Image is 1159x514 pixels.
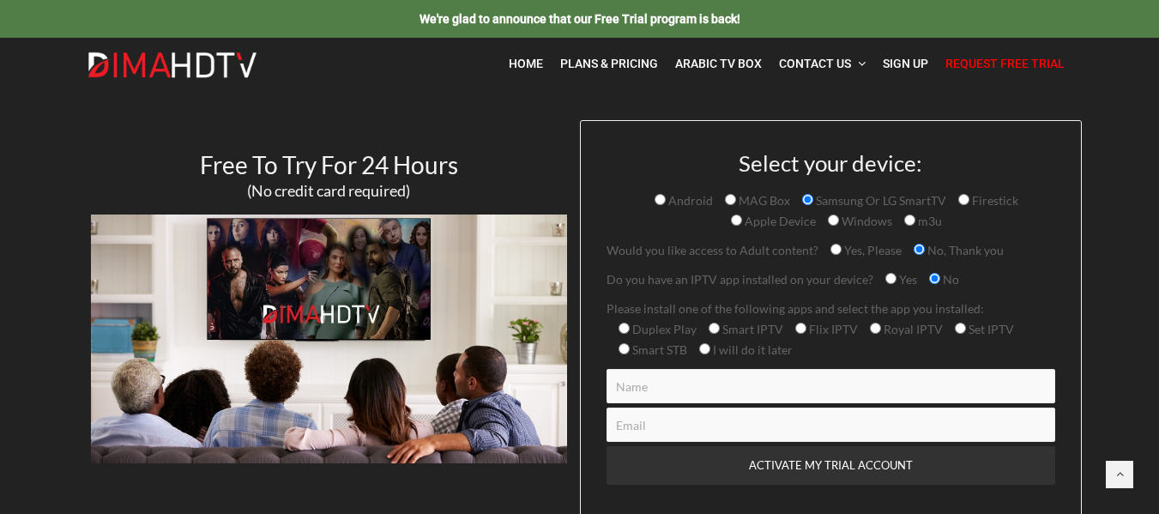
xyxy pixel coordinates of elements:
[619,343,630,354] input: Smart STB
[806,322,858,336] span: Flix IPTV
[802,194,813,205] input: Samsung Or LG SmartTV
[904,215,915,226] input: m3u
[896,272,917,287] span: Yes
[607,269,1055,290] p: Do you have an IPTV app installed on your device?
[247,181,410,200] span: (No credit card required)
[883,57,928,70] span: Sign Up
[655,194,666,205] input: Android
[500,46,552,82] a: Home
[955,323,966,334] input: Set IPTV
[709,323,720,334] input: Smart IPTV
[958,194,969,205] input: Firestick
[914,244,925,255] input: No, Thank you
[779,57,851,70] span: Contact Us
[795,323,806,334] input: Flix IPTV
[607,299,1055,360] p: Please install one of the following apps and select the app you installed:
[874,46,937,82] a: Sign Up
[813,193,946,208] span: Samsung Or LG SmartTV
[710,342,793,357] span: I will do it later
[842,243,902,257] span: Yes, Please
[885,273,896,284] input: Yes
[509,57,543,70] span: Home
[725,194,736,205] input: MAG Box
[742,214,816,228] span: Apple Device
[839,214,892,228] span: Windows
[607,446,1055,485] input: ACTIVATE MY TRIAL ACCOUNT
[720,322,783,336] span: Smart IPTV
[552,46,667,82] a: Plans & Pricing
[666,193,713,208] span: Android
[937,46,1073,82] a: Request Free Trial
[881,322,943,336] span: Royal IPTV
[420,12,740,26] span: We're glad to announce that our Free Trial program is back!
[667,46,770,82] a: Arabic TV Box
[699,343,710,354] input: I will do it later
[675,57,762,70] span: Arabic TV Box
[87,51,258,79] img: Dima HDTV
[736,193,790,208] span: MAG Box
[966,322,1014,336] span: Set IPTV
[1106,461,1133,488] a: Back to top
[630,342,687,357] span: Smart STB
[925,243,1004,257] span: No, Thank you
[731,215,742,226] input: Apple Device
[915,214,942,228] span: m3u
[560,57,658,70] span: Plans & Pricing
[969,193,1018,208] span: Firestick
[870,323,881,334] input: Royal IPTV
[607,240,1055,261] p: Would you like access to Adult content?
[770,46,874,82] a: Contact Us
[619,323,630,334] input: Duplex Play
[739,149,922,177] span: Select your device:
[830,244,842,255] input: Yes, Please
[200,150,458,179] span: Free To Try For 24 Hours
[828,215,839,226] input: Windows
[607,408,1055,442] input: Email
[607,369,1055,403] input: Name
[945,57,1065,70] span: Request Free Trial
[630,322,697,336] span: Duplex Play
[420,11,740,26] a: We're glad to announce that our Free Trial program is back!
[940,272,959,287] span: No
[929,273,940,284] input: No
